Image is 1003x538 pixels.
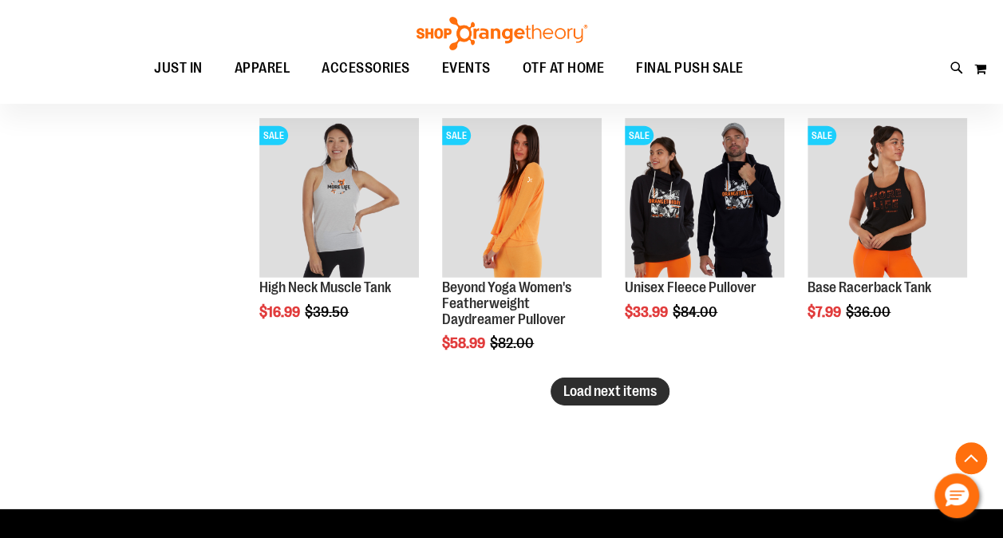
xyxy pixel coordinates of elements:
div: product [617,110,792,361]
span: $58.99 [442,335,488,351]
span: OTF AT HOME [523,50,605,86]
span: EVENTS [442,50,491,86]
a: OTF AT HOME [507,50,621,87]
span: ACCESSORIES [322,50,410,86]
a: FINAL PUSH SALE [620,50,760,86]
img: Shop Orangetheory [414,17,590,50]
div: product [251,110,427,361]
a: Unisex Fleece Pullover [625,279,756,295]
div: product [800,110,975,361]
span: $7.99 [808,304,843,320]
span: $36.00 [846,304,893,320]
img: Product image for Unisex Fleece Pullover [625,118,784,278]
img: Product image for Beyond Yoga Womens Featherweight Daydreamer Pullover [442,118,602,278]
a: Product image for Unisex Fleece PulloverSALE [625,118,784,280]
span: JUST IN [154,50,203,86]
div: product [434,110,610,392]
span: $39.50 [305,304,351,320]
a: Beyond Yoga Women's Featherweight Daydreamer Pullover [442,279,571,327]
button: Load next items [551,378,669,405]
span: Load next items [563,383,657,399]
span: SALE [808,126,836,145]
span: SALE [259,126,288,145]
a: Base Racerback Tank [808,279,931,295]
a: Product image for Base Racerback TankSALE [808,118,967,280]
span: APPAREL [235,50,290,86]
a: EVENTS [426,50,507,87]
span: $82.00 [490,335,536,351]
span: FINAL PUSH SALE [636,50,744,86]
span: $33.99 [625,304,670,320]
a: ACCESSORIES [306,50,426,87]
a: High Neck Muscle Tank [259,279,391,295]
img: Product image for Base Racerback Tank [808,118,967,278]
span: SALE [625,126,654,145]
span: SALE [442,126,471,145]
a: JUST IN [138,50,219,87]
button: Hello, have a question? Let’s chat. [934,473,979,518]
a: Product image for Beyond Yoga Womens Featherweight Daydreamer PulloverSALE [442,118,602,280]
img: Product image for High Neck Muscle Tank [259,118,419,278]
span: $16.99 [259,304,302,320]
a: Product image for High Neck Muscle TankSALE [259,118,419,280]
span: $84.00 [673,304,720,320]
a: APPAREL [219,50,306,87]
button: Back To Top [955,442,987,474]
